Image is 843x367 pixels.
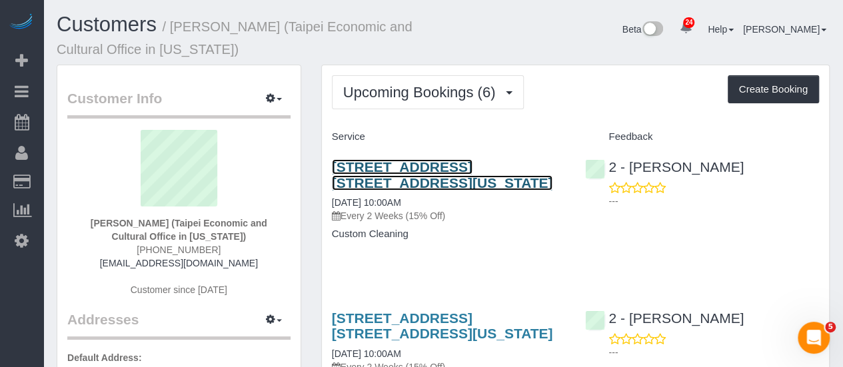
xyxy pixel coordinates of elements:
[131,284,227,295] span: Customer since [DATE]
[332,348,401,359] a: [DATE] 10:00AM
[641,21,663,39] img: New interface
[332,228,566,240] h4: Custom Cleaning
[57,19,412,57] small: / [PERSON_NAME] (Taipei Economic and Cultural Office in [US_STATE])
[608,194,819,208] p: ---
[57,13,157,36] a: Customers
[743,24,826,35] a: [PERSON_NAME]
[343,84,502,101] span: Upcoming Bookings (6)
[332,159,553,190] a: [STREET_ADDRESS] [STREET_ADDRESS][US_STATE]
[683,17,694,28] span: 24
[585,159,744,175] a: 2 - [PERSON_NAME]
[332,131,566,143] h4: Service
[798,322,830,354] iframe: Intercom live chat
[585,310,744,326] a: 2 - [PERSON_NAME]
[91,218,267,242] strong: [PERSON_NAME] (Taipei Economic and Cultural Office in [US_STATE])
[67,351,142,364] label: Default Address:
[137,244,221,255] hm-ph: [PHONE_NUMBER]
[622,24,664,35] a: Beta
[8,13,35,32] img: Automaid Logo
[332,310,553,341] a: [STREET_ADDRESS] [STREET_ADDRESS][US_STATE]
[332,197,401,208] a: [DATE] 10:00AM
[332,75,524,109] button: Upcoming Bookings (6)
[728,75,819,103] button: Create Booking
[585,131,819,143] h4: Feedback
[67,89,291,119] legend: Customer Info
[100,258,258,268] a: [EMAIL_ADDRESS][DOMAIN_NAME]
[672,13,698,43] a: 24
[825,322,836,332] span: 5
[608,346,819,359] p: ---
[332,209,566,222] p: Every 2 Weeks (15% Off)
[708,24,734,35] a: Help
